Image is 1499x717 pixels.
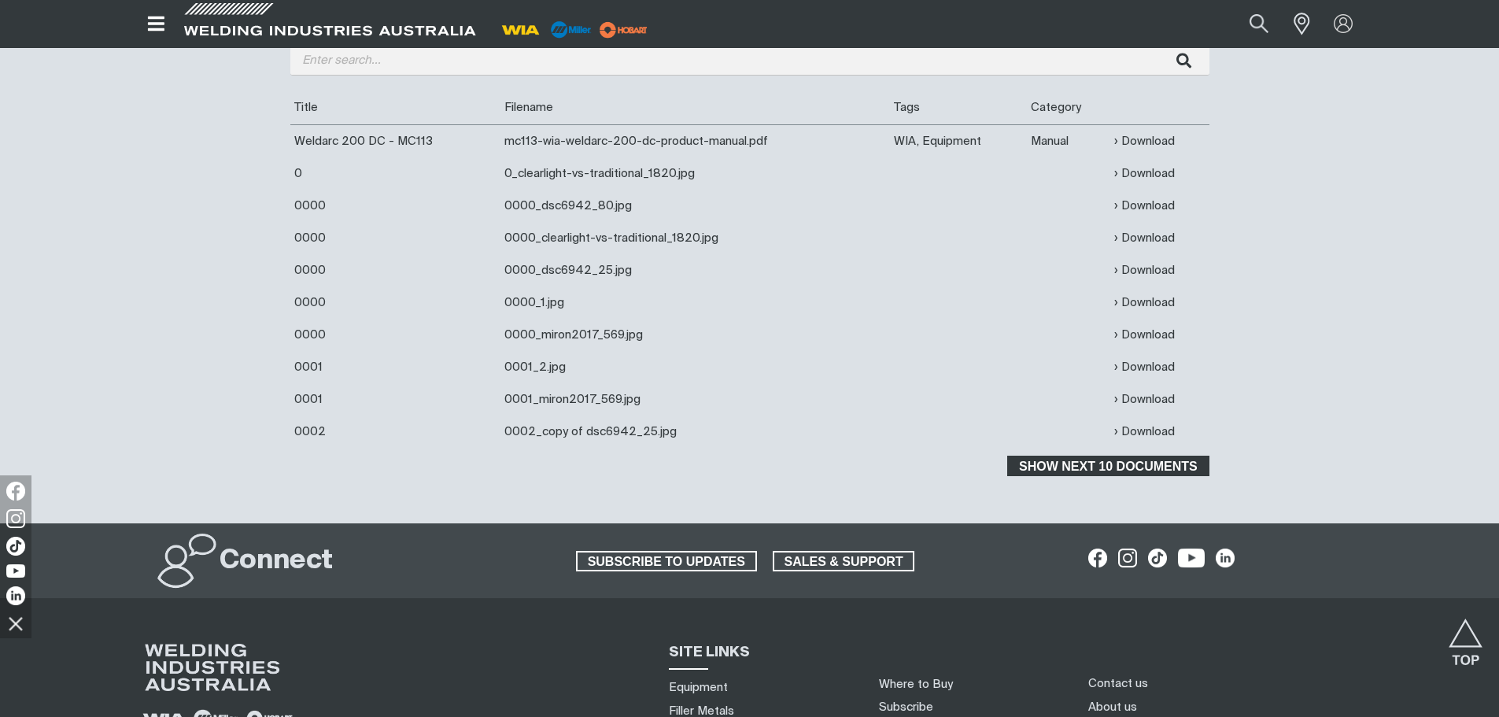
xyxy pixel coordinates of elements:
td: 0002_copy of dsc6942_25.jpg [500,416,891,448]
td: 0000 [290,190,500,222]
img: LinkedIn [6,586,25,605]
td: mc113-wia-weldarc-200-dc-product-manual.pdf [500,124,891,157]
td: 0000_clearlight-vs-traditional_1820.jpg [500,222,891,254]
td: 0000_dsc6942_25.jpg [500,254,891,286]
td: 0_clearlight-vs-traditional_1820.jpg [500,157,891,190]
img: miller [595,18,652,42]
button: Search products [1232,6,1286,42]
input: Product name or item number... [1212,6,1285,42]
a: miller [595,24,652,35]
img: YouTube [6,564,25,578]
button: Scroll to top [1448,619,1483,654]
td: 0000_miron2017_569.jpg [500,319,891,351]
td: 0001 [290,383,500,416]
a: SALES & SUPPORT [773,551,915,571]
a: Download [1114,390,1175,408]
a: Equipment [669,679,728,696]
td: Manual [1027,124,1110,157]
a: Download [1114,326,1175,344]
th: Filename [500,91,891,124]
img: Instagram [6,509,25,528]
img: Facebook [6,482,25,501]
a: Download [1114,164,1175,183]
td: WIA, Equipment [890,124,1027,157]
th: Title [290,91,500,124]
td: 0000 [290,286,500,319]
span: SITE LINKS [669,645,750,660]
td: 0000_1.jpg [500,286,891,319]
a: Subscribe [879,701,933,713]
a: Download [1114,132,1175,150]
td: 0001_miron2017_569.jpg [500,383,891,416]
img: hide socials [2,610,29,637]
th: Tags [890,91,1027,124]
a: Download [1114,358,1175,376]
td: 0000 [290,254,500,286]
span: SUBSCRIBE TO UPDATES [578,551,755,571]
span: Show next 10 documents [1009,456,1207,476]
td: 0001_2.jpg [500,351,891,383]
td: 0000 [290,319,500,351]
button: Show next 10 documents [1007,456,1209,476]
td: 0000 [290,222,500,254]
h2: Connect [220,544,333,578]
td: 0001 [290,351,500,383]
td: Weldarc 200 DC - MC113 [290,124,500,157]
a: Download [1114,197,1175,215]
td: 0 [290,157,500,190]
a: About us [1088,699,1137,715]
a: SUBSCRIBE TO UPDATES [576,551,757,571]
a: Download [1114,294,1175,312]
a: Download [1114,423,1175,441]
td: 0000_dsc6942_80.jpg [500,190,891,222]
a: Download [1114,229,1175,247]
td: 0002 [290,416,500,448]
a: Contact us [1088,675,1148,692]
img: TikTok [6,537,25,556]
input: Enter search... [290,45,1209,76]
span: SALES & SUPPORT [774,551,914,571]
a: Where to Buy [879,678,953,690]
a: Download [1114,261,1175,279]
th: Category [1027,91,1110,124]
